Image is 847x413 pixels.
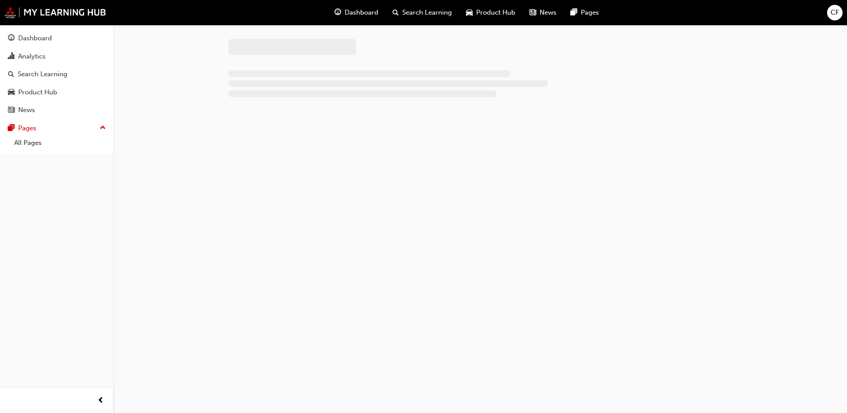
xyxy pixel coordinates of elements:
[18,51,46,62] div: Analytics
[18,87,57,97] div: Product Hub
[4,102,109,118] a: News
[831,8,839,18] span: CF
[476,8,515,18] span: Product Hub
[97,395,104,406] span: prev-icon
[8,53,15,61] span: chart-icon
[18,123,36,133] div: Pages
[459,4,522,22] a: car-iconProduct Hub
[581,8,599,18] span: Pages
[540,8,556,18] span: News
[529,7,536,18] span: news-icon
[18,69,67,79] div: Search Learning
[8,106,15,114] span: news-icon
[18,33,52,43] div: Dashboard
[4,48,109,65] a: Analytics
[8,70,14,78] span: search-icon
[4,7,106,18] img: mmal
[8,125,15,132] span: pages-icon
[402,8,452,18] span: Search Learning
[4,30,109,47] a: Dashboard
[8,35,15,43] span: guage-icon
[4,66,109,82] a: Search Learning
[345,8,378,18] span: Dashboard
[392,7,399,18] span: search-icon
[4,120,109,136] button: Pages
[100,122,106,134] span: up-icon
[334,7,341,18] span: guage-icon
[11,136,109,150] a: All Pages
[827,5,843,20] button: CF
[385,4,459,22] a: search-iconSearch Learning
[563,4,606,22] a: pages-iconPages
[466,7,473,18] span: car-icon
[522,4,563,22] a: news-iconNews
[8,89,15,97] span: car-icon
[4,28,109,120] button: DashboardAnalyticsSearch LearningProduct HubNews
[18,105,35,115] div: News
[4,84,109,101] a: Product Hub
[571,7,577,18] span: pages-icon
[327,4,385,22] a: guage-iconDashboard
